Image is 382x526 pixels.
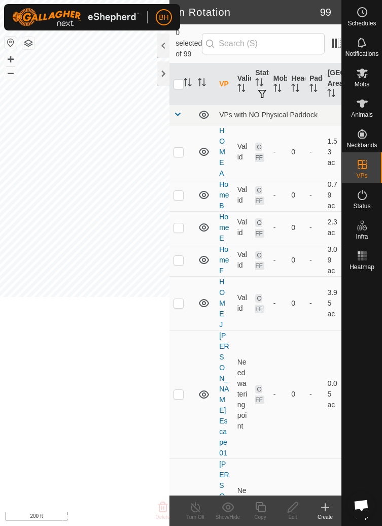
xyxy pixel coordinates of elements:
td: - [305,330,324,458]
button: + [5,53,17,65]
span: OFF [255,218,264,238]
span: 99 [320,5,331,20]
div: - [273,147,284,157]
td: Valid [233,125,252,179]
a: Home F [219,245,229,275]
div: Edit [276,513,309,521]
h2: In Rotation [176,6,320,18]
div: Copy [244,513,276,521]
a: HOME A [219,126,225,177]
td: 0 [287,330,305,458]
p-sorticon: Activate to sort [237,85,246,93]
td: - [305,179,324,211]
td: 0 [287,276,305,330]
td: 1.53 ac [323,125,341,179]
span: 0 selected of 99 [176,27,202,59]
th: Status [251,63,269,105]
td: - [305,276,324,330]
span: Schedules [348,20,376,26]
span: Animals [351,112,373,118]
a: Privacy Policy [45,513,83,522]
a: HOME J [219,278,225,328]
td: 3.09 ac [323,244,341,276]
a: Help [342,495,382,523]
div: - [273,389,284,400]
div: Turn Off [179,513,212,521]
th: [GEOGRAPHIC_DATA] Area [323,63,341,105]
td: - [305,125,324,179]
span: Infra [356,234,368,240]
td: Valid [233,211,252,244]
span: OFF [255,294,264,313]
span: VPs [356,173,367,179]
td: 0 [287,211,305,244]
span: OFF [255,143,264,162]
div: Open chat [348,491,375,519]
td: 0 [287,179,305,211]
td: - [305,244,324,276]
p-sorticon: Activate to sort [309,85,318,93]
div: - [273,190,284,201]
span: Notifications [345,51,378,57]
div: - [273,222,284,233]
td: 2.3 ac [323,211,341,244]
div: - [273,255,284,266]
img: Gallagher Logo [12,8,139,26]
button: Reset Map [5,37,17,49]
button: Map Layers [22,37,34,49]
a: Home E [219,213,229,242]
th: Mob [269,63,288,105]
th: Validity [233,63,252,105]
p-sorticon: Activate to sort [273,85,282,93]
p-sorticon: Activate to sort [198,80,206,88]
th: Head [287,63,305,105]
a: Contact Us [95,513,125,522]
td: - [305,211,324,244]
td: Valid [233,179,252,211]
span: BH [159,12,168,23]
span: OFF [255,251,264,270]
td: 3.95 ac [323,276,341,330]
td: Valid [233,244,252,276]
span: Help [356,513,368,519]
div: Show/Hide [212,513,244,521]
td: Need watering point [233,330,252,458]
span: OFF [255,385,264,404]
td: 0 [287,125,305,179]
a: [PERSON_NAME] Escape 01 [219,332,229,457]
span: OFF [255,186,264,205]
td: Valid [233,276,252,330]
th: VP [215,63,233,105]
span: Status [353,203,370,209]
div: Create [309,513,341,521]
span: Mobs [355,81,369,87]
span: Heatmap [350,264,374,270]
div: VPs with NO Physical Paddock [219,111,337,119]
p-sorticon: Activate to sort [327,90,335,98]
td: 0.05 ac [323,330,341,458]
div: - [273,298,284,309]
th: Paddock [305,63,324,105]
button: – [5,67,17,79]
input: Search (S) [202,33,325,54]
p-sorticon: Activate to sort [255,80,263,88]
p-sorticon: Activate to sort [291,85,299,93]
p-sorticon: Activate to sort [184,80,192,88]
td: 0 [287,244,305,276]
a: Home B [219,180,229,210]
td: 0.79 ac [323,179,341,211]
span: Neckbands [346,142,377,148]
